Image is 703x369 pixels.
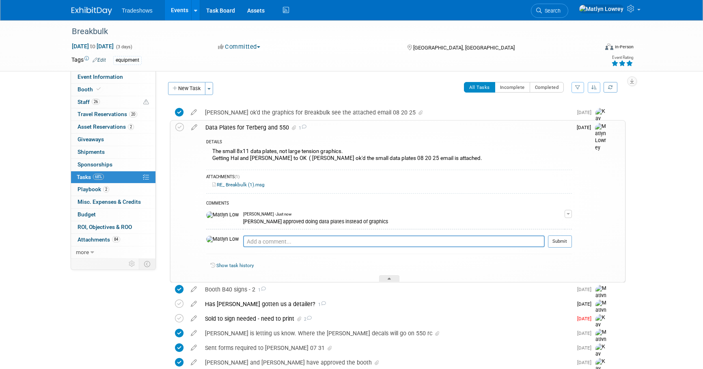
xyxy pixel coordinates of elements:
[206,200,572,208] div: COMMENTS
[187,344,201,352] a: edit
[577,316,595,322] span: [DATE]
[129,111,137,117] span: 20
[93,174,104,180] span: 68%
[577,125,595,130] span: [DATE]
[71,108,155,121] a: Travel Reservations20
[577,287,595,292] span: [DATE]
[206,146,572,165] div: The small 8x11 data plates, not large tension graphics. Getting Hal and [PERSON_NAME] to OK ( [PE...
[71,234,155,246] a: Attachments84
[187,300,201,308] a: edit
[206,236,239,243] img: Matlyn Lowrey
[71,246,155,259] a: more
[615,44,634,50] div: In-Person
[243,217,565,225] div: [PERSON_NAME] approved doing data plates instead of graphics
[115,44,132,50] span: (3 days)
[413,45,515,51] span: [GEOGRAPHIC_DATA], [GEOGRAPHIC_DATA]
[78,123,134,130] span: Asset Reservations
[201,106,572,119] div: [PERSON_NAME] ok'd the graphics for Breakbulk see the attached email 08 20 25
[71,43,114,50] span: [DATE] [DATE]
[187,124,201,131] a: edit
[206,139,572,146] div: DETAILS
[201,341,572,355] div: Sent forms required to [PERSON_NAME] 07 31
[216,263,254,268] a: Show task history
[71,96,155,108] a: Staff26
[78,224,132,230] span: ROI, Objectives & ROO
[187,359,201,366] a: edit
[71,134,155,146] a: Giveaways
[187,286,201,293] a: edit
[531,4,568,18] a: Search
[78,73,123,80] span: Event Information
[235,175,239,179] span: (1)
[78,199,141,205] span: Misc. Expenses & Credits
[201,312,572,326] div: Sold to sign needed - need to print
[201,121,572,134] div: Data Plates for Terberg and 550
[201,297,572,311] div: Has [PERSON_NAME] gotten us a detailer?
[201,283,572,296] div: Booth B40 signs - 2
[595,300,608,328] img: Matlyn Lowrey
[595,285,608,314] img: Matlyn Lowrey
[577,110,595,115] span: [DATE]
[78,186,109,192] span: Playbook
[71,171,155,183] a: Tasks68%
[542,8,561,14] span: Search
[71,7,112,15] img: ExhibitDay
[187,109,201,116] a: edit
[78,99,100,105] span: Staff
[595,314,608,343] img: Kay Reynolds
[71,146,155,158] a: Shipments
[93,57,106,63] a: Edit
[550,42,634,54] div: Event Format
[78,149,105,155] span: Shipments
[112,236,120,242] span: 84
[577,330,595,336] span: [DATE]
[71,71,155,83] a: Event Information
[71,84,155,96] a: Booth
[548,235,572,248] button: Submit
[71,121,155,133] a: Asset Reservations2
[103,186,109,192] span: 2
[92,99,100,105] span: 26
[201,326,572,340] div: [PERSON_NAME] is letting us know. Where the [PERSON_NAME] decals will go on 550 rc
[187,330,201,337] a: edit
[78,211,96,218] span: Budget
[71,183,155,196] a: Playbook2
[579,4,624,13] img: Matlyn Lowrey
[595,329,608,358] img: Matlyn Lowrey
[206,211,239,219] img: Matlyn Lowrey
[577,301,595,307] span: [DATE]
[89,43,97,50] span: to
[125,259,139,269] td: Personalize Event Tab Strip
[168,82,205,95] button: New Task
[77,174,104,180] span: Tasks
[495,82,530,93] button: Incomplete
[71,159,155,171] a: Sponsorships
[143,99,149,106] span: Potential Scheduling Conflict -- at least one attendee is tagged in another overlapping event.
[78,161,112,168] span: Sponsorships
[78,136,104,142] span: Giveaways
[255,287,266,293] span: 1
[611,56,633,60] div: Event Rating
[128,124,134,130] span: 2
[315,302,326,307] span: 1
[206,174,572,181] div: ATTACHMENTS
[212,182,265,188] a: RE_ Breakbulk (1).msg
[187,315,201,322] a: edit
[243,211,291,217] span: [PERSON_NAME] - Just now
[530,82,564,93] button: Completed
[139,259,156,269] td: Toggle Event Tabs
[298,125,306,131] span: 1
[97,87,101,91] i: Booth reservation complete
[604,82,617,93] a: Refresh
[215,43,263,51] button: Committed
[577,345,595,351] span: [DATE]
[122,7,153,14] span: Tradeshows
[69,24,586,39] div: Breakbulk
[71,221,155,233] a: ROI, Objectives & ROO
[78,86,102,93] span: Booth
[71,56,106,65] td: Tags
[76,249,89,255] span: more
[303,317,312,322] span: 2
[577,360,595,365] span: [DATE]
[78,236,120,243] span: Attachments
